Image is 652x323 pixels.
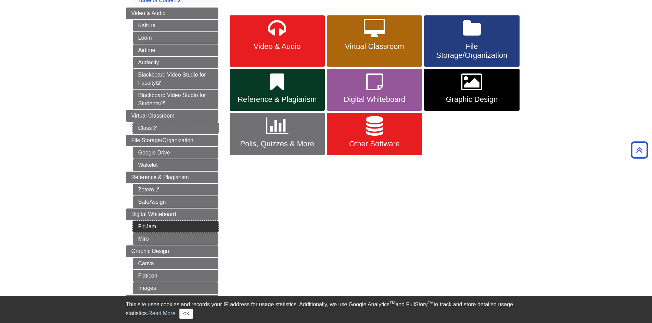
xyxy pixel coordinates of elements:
a: Virtual Classroom [126,110,218,122]
a: Back to Top [628,145,650,154]
a: Other Software [327,113,422,155]
a: Graphic Design [424,69,519,111]
a: File Storage/Organization [424,15,519,67]
i: This link opens in a new window [156,81,162,85]
a: Wakelet [133,159,218,171]
a: Polls, Quizzes & More [230,113,325,155]
a: SafeAssign [133,196,218,208]
a: Graphic Design [126,245,218,257]
a: Reference & Plagiarism [230,69,325,111]
a: Reference & Plagiarism [126,172,218,183]
span: Digital Whiteboard [131,211,176,217]
a: Kaltura [133,20,218,31]
sup: TM [428,300,434,305]
a: FigJam [133,221,218,232]
div: This site uses cookies and records your IP address for usage statistics. Additionally, we use Goo... [126,300,526,319]
a: Canva [133,258,218,269]
a: File Storage/Organization [126,135,218,146]
span: Other Software [332,139,417,148]
span: Virtual Classroom [131,113,175,119]
a: Miro [133,233,218,245]
span: Polls, Quizzes & More [235,139,320,148]
a: Blackboard Video Studio for Students [133,90,218,109]
span: Digital Whiteboard [332,95,417,104]
a: Class [133,122,218,134]
span: Video & Audio [235,42,320,51]
a: Video & Audio [230,15,325,67]
a: Digital Whiteboard [327,69,422,111]
sup: TM [389,300,395,305]
a: Blackboard Video Studio for Faculty [133,69,218,89]
a: Loom [133,32,218,44]
span: Graphic Design [131,248,169,254]
a: Images [133,282,218,294]
span: Graphic Design [429,95,514,104]
a: Audacity [133,57,218,68]
a: Virtual Classroom [327,15,422,67]
span: Reference & Plagiarism [235,95,320,104]
span: Virtual Classroom [332,42,417,51]
a: Zotero [133,184,218,196]
a: Airtime [133,44,218,56]
i: This link opens in a new window [154,188,160,192]
span: Video & Audio [131,10,166,16]
span: File Storage/Organization [131,137,193,143]
span: Reference & Plagiarism [131,174,189,180]
i: This link opens in a new window [160,102,166,106]
i: This link opens in a new window [152,126,158,131]
a: Read More [148,310,175,316]
a: Digital Whiteboard [126,208,218,220]
a: Flaticon [133,270,218,282]
a: Video & Audio [126,8,218,19]
span: File Storage/Organization [429,42,514,60]
a: Polls, Quizzes & More [126,295,218,306]
button: Close [179,309,193,319]
a: Google Drive [133,147,218,159]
